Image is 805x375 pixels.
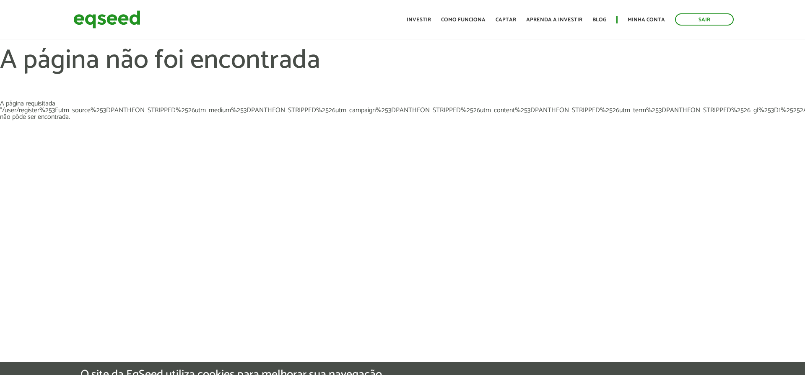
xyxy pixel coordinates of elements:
a: Investir [407,17,431,23]
img: EqSeed [73,8,140,31]
a: Minha conta [628,17,665,23]
a: Captar [496,17,516,23]
a: Aprenda a investir [526,17,582,23]
a: Blog [592,17,606,23]
a: Sair [675,13,734,26]
a: Como funciona [441,17,486,23]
